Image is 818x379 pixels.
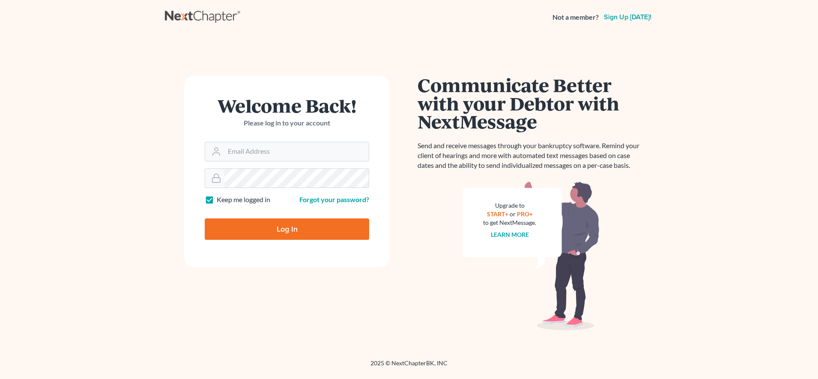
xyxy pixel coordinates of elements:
a: Forgot your password? [299,195,369,203]
a: Sign up [DATE]! [602,14,653,21]
div: 2025 © NextChapterBK, INC [165,359,653,374]
h1: Welcome Back! [205,96,369,115]
input: Email Address [224,142,369,161]
label: Keep me logged in [217,195,270,205]
a: START+ [487,210,508,218]
div: to get NextMessage. [483,218,536,227]
span: or [510,210,516,218]
strong: Not a member? [552,12,599,22]
p: Please log in to your account [205,118,369,128]
div: Upgrade to [483,201,536,210]
h1: Communicate Better with your Debtor with NextMessage [418,76,645,131]
a: Learn more [491,231,529,238]
img: nextmessage_bg-59042aed3d76b12b5cd301f8e5b87938c9018125f34e5fa2b7a6b67550977c72.svg [463,181,600,331]
a: PRO+ [517,210,533,218]
p: Send and receive messages through your bankruptcy software. Remind your client of hearings and mo... [418,141,645,170]
input: Log In [205,218,369,240]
